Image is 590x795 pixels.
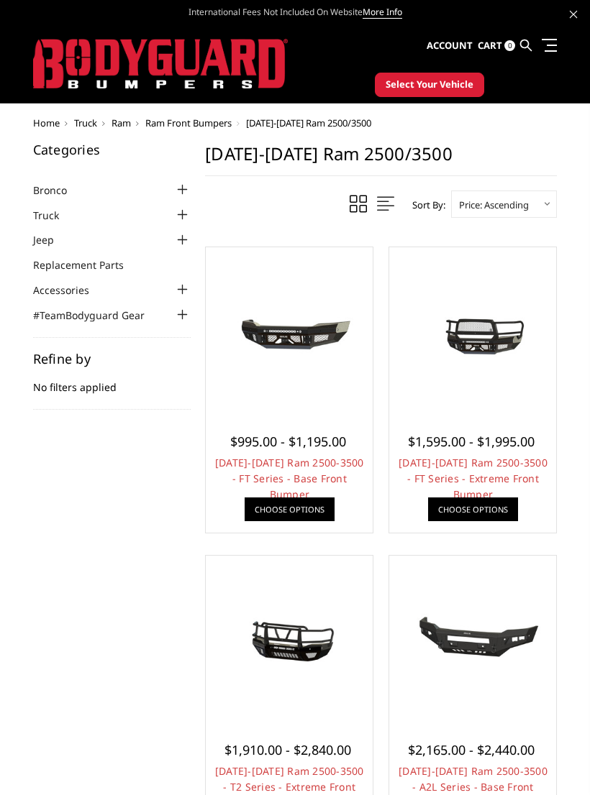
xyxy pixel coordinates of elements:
a: Truck [74,116,97,129]
a: #TeamBodyguard Gear [33,308,163,323]
h5: Refine by [33,352,191,365]
a: Ram [112,116,131,129]
a: Account [427,27,473,65]
a: 2019-2024 Ram 2500-3500 - A2L Series - Base Front Bumper (Non-Winch) [393,559,553,719]
a: [DATE]-[DATE] Ram 2500-3500 - FT Series - Extreme Front Bumper [399,456,548,501]
a: Ram Front Bumpers [145,116,232,129]
a: [DATE]-[DATE] Ram 2500-3500 - FT Series - Base Front Bumper [215,456,364,501]
img: 2019-2025 Ram 2500-3500 - T2 Series - Extreme Front Bumper (receiver or winch) [209,602,369,676]
a: 2019-2025 Ram 2500-3500 - T2 Series - Extreme Front Bumper (receiver or winch) 2019-2025 Ram 2500... [209,559,369,719]
a: Accessories [33,282,107,298]
span: $2,165.00 - $2,440.00 [408,741,535,758]
span: $1,910.00 - $2,840.00 [224,741,351,758]
label: Sort By: [404,194,445,216]
h1: [DATE]-[DATE] Ram 2500/3500 [205,143,557,176]
img: BODYGUARD BUMPERS [33,39,288,89]
a: 2019-2025 Ram 2500-3500 - FT Series - Extreme Front Bumper 2019-2025 Ram 2500-3500 - FT Series - ... [393,251,553,410]
img: 2019-2025 Ram 2500-3500 - FT Series - Extreme Front Bumper [393,293,553,368]
img: 2019-2024 Ram 2500-3500 - A2L Series - Base Front Bumper (Non-Winch) [393,602,553,676]
a: Replacement Parts [33,257,142,272]
span: Select Your Vehicle [386,78,473,92]
a: 2019-2025 Ram 2500-3500 - FT Series - Base Front Bumper [209,251,369,410]
span: [DATE]-[DATE] Ram 2500/3500 [246,116,371,129]
a: Choose Options [428,497,518,521]
div: No filters applied [33,352,191,410]
span: $995.00 - $1,195.00 [230,433,346,450]
a: Bronco [33,183,85,198]
h5: Categories [33,143,191,156]
span: Cart [478,39,502,52]
a: More Info [363,6,402,19]
span: Account [427,39,473,52]
button: Select Your Vehicle [375,73,484,97]
a: Jeep [33,232,72,247]
a: Choose Options [245,497,335,521]
a: Home [33,116,60,129]
a: Truck [33,208,77,223]
span: $1,595.00 - $1,995.00 [408,433,535,450]
span: 0 [504,40,515,51]
img: 2019-2025 Ram 2500-3500 - FT Series - Base Front Bumper [209,293,369,368]
a: Cart 0 [478,27,515,65]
